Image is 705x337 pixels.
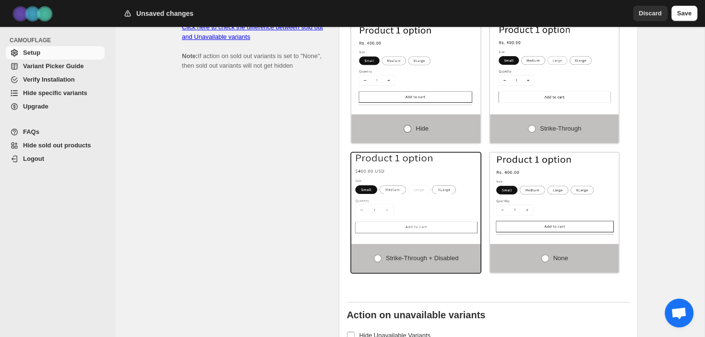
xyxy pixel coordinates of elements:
[23,128,39,135] span: FAQs
[136,9,193,18] h2: Unsaved changes
[23,142,91,149] span: Hide sold out products
[23,76,75,83] span: Verify Installation
[6,100,105,113] a: Upgrade
[182,52,198,60] b: Note:
[633,6,668,21] button: Discard
[6,125,105,139] a: FAQs
[540,125,581,132] span: Strike-through
[677,9,692,18] span: Save
[6,139,105,152] a: Hide sold out products
[351,23,480,105] img: Hide
[553,254,568,262] span: None
[639,9,662,18] span: Discard
[23,49,40,56] span: Setup
[347,310,485,320] b: Action on unavailable variants
[6,86,105,100] a: Hide specific variants
[671,6,697,21] button: Save
[665,299,693,327] a: Open chat
[6,60,105,73] a: Variant Picker Guide
[23,155,44,162] span: Logout
[490,153,619,234] img: None
[6,46,105,60] a: Setup
[10,36,108,44] span: CAMOUFLAGE
[23,103,48,110] span: Upgrade
[351,153,480,234] img: Strike-through + Disabled
[23,89,87,96] span: Hide specific variants
[23,62,84,70] span: Variant Picker Guide
[6,73,105,86] a: Verify Installation
[6,152,105,166] a: Logout
[386,254,458,262] span: Strike-through + Disabled
[416,125,429,132] span: Hide
[490,23,619,105] img: Strike-through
